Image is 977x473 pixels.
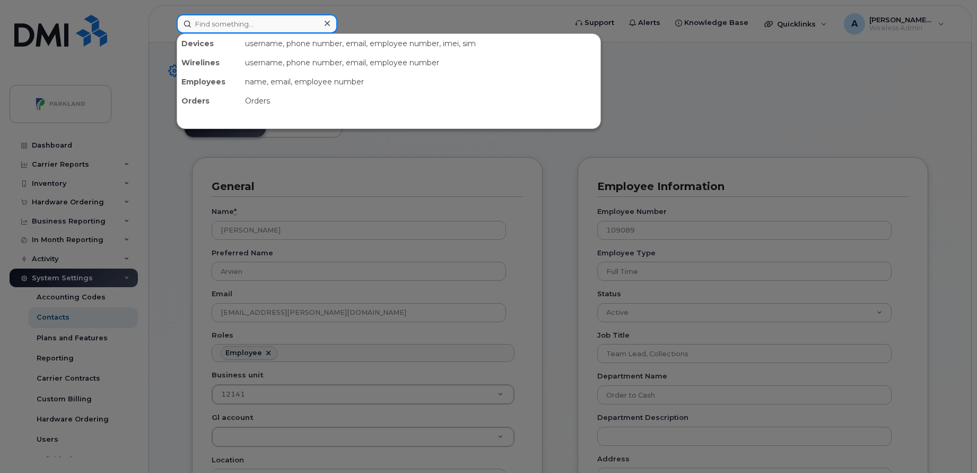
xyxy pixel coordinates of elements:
div: username, phone number, email, employee number, imei, sim [241,34,600,53]
div: name, email, employee number [241,72,600,91]
div: username, phone number, email, employee number [241,53,600,72]
div: Devices [177,34,241,53]
div: Wirelines [177,53,241,72]
div: Orders [177,91,241,110]
div: Orders [241,91,600,110]
div: Employees [177,72,241,91]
